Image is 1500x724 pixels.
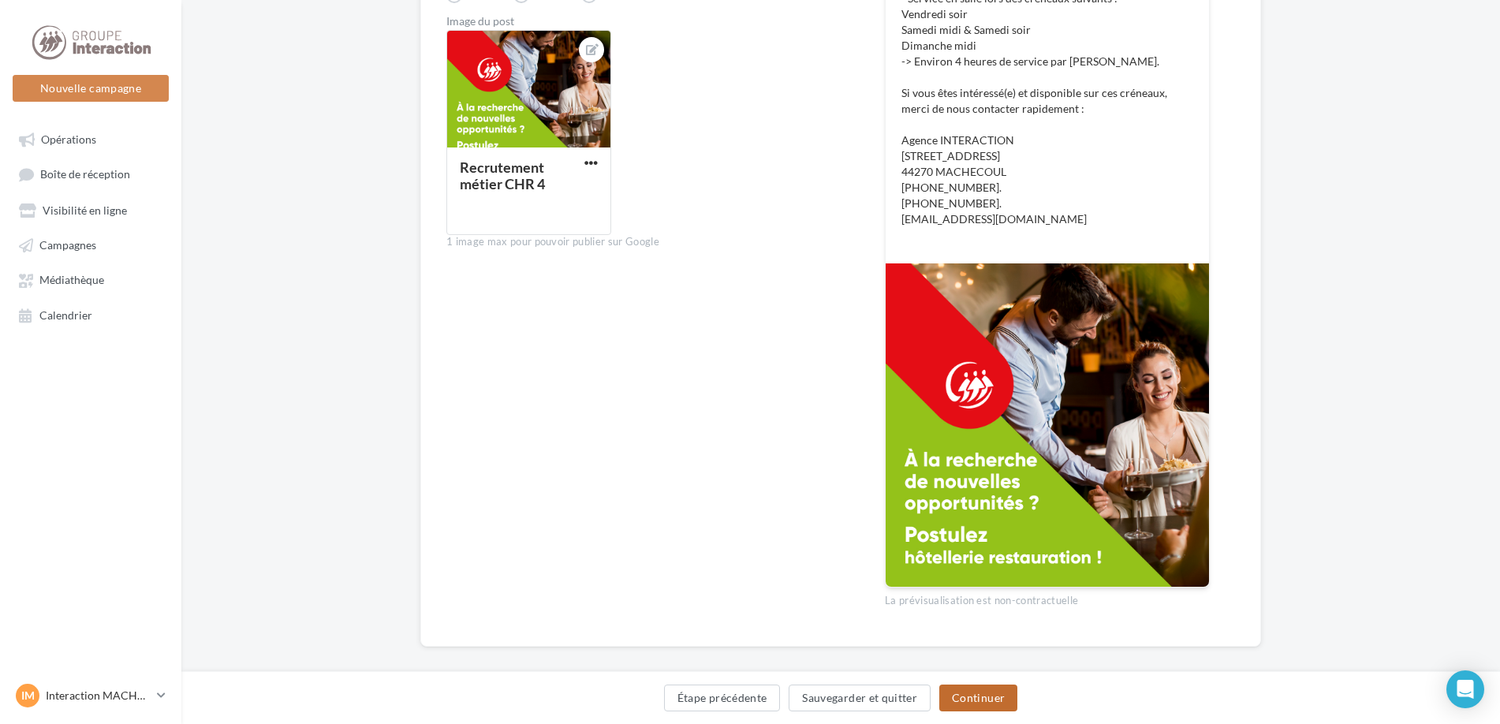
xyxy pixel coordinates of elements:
[446,16,860,27] div: Image du post
[41,132,96,146] span: Opérations
[46,688,151,703] p: Interaction MACHECOUL
[885,588,1210,608] div: La prévisualisation est non-contractuelle
[13,681,169,711] a: IM Interaction MACHECOUL
[13,75,169,102] button: Nouvelle campagne
[664,685,781,711] button: Étape précédente
[1446,670,1484,708] div: Open Intercom Messenger
[9,230,172,259] a: Campagnes
[39,274,104,287] span: Médiathèque
[39,238,96,252] span: Campagnes
[43,203,127,217] span: Visibilité en ligne
[9,196,172,224] a: Visibilité en ligne
[939,685,1017,711] button: Continuer
[40,168,130,181] span: Boîte de réception
[9,265,172,293] a: Médiathèque
[21,688,35,703] span: IM
[446,235,860,249] div: 1 image max pour pouvoir publier sur Google
[789,685,931,711] button: Sauvegarder et quitter
[9,300,172,329] a: Calendrier
[9,125,172,153] a: Opérations
[460,159,545,192] div: Recrutement métier CHR 4
[39,308,92,322] span: Calendrier
[9,159,172,188] a: Boîte de réception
